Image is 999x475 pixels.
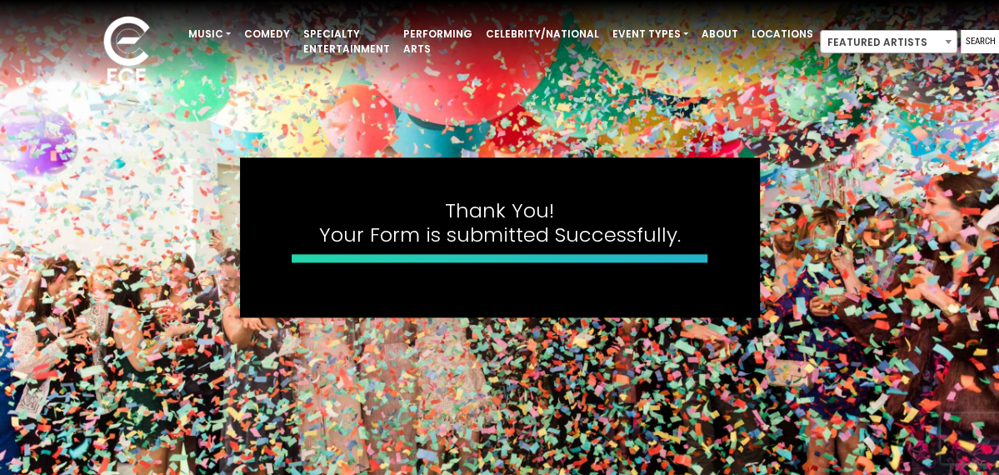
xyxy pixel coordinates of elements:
[820,30,957,53] span: Featured Artists
[606,20,695,48] a: Event Types
[397,20,479,63] a: Performing Arts
[182,20,237,48] a: Music
[85,12,168,92] img: ece_new_logo_whitev2-1.png
[821,31,957,54] span: Featured Artists
[745,20,820,48] a: Locations
[237,20,297,48] a: Comedy
[292,199,708,247] h4: Thank You! Your Form is submitted Successfully.
[479,20,606,48] a: Celebrity/National
[695,20,745,48] a: About
[297,20,397,63] a: Specialty Entertainment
